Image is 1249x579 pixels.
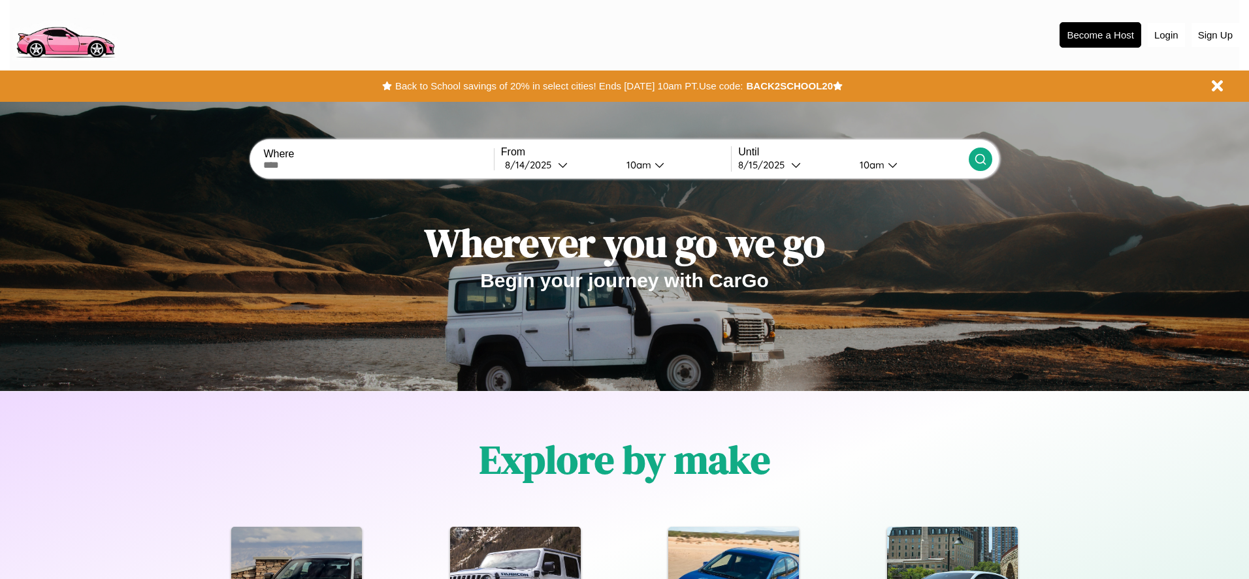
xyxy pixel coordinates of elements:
button: Back to School savings of 20% in select cities! Ends [DATE] 10am PT.Use code: [392,77,746,95]
button: 10am [849,158,968,172]
b: BACK2SCHOOL20 [746,80,833,91]
div: 8 / 14 / 2025 [505,159,558,171]
label: From [501,146,731,158]
button: 8/14/2025 [501,158,616,172]
h1: Explore by make [479,433,770,486]
label: Until [738,146,968,158]
div: 8 / 15 / 2025 [738,159,791,171]
button: Login [1148,23,1185,47]
img: logo [10,7,120,61]
button: Become a Host [1060,22,1141,48]
div: 10am [853,159,888,171]
label: Where [263,148,493,160]
button: 10am [616,158,731,172]
button: Sign Up [1192,23,1239,47]
div: 10am [620,159,655,171]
